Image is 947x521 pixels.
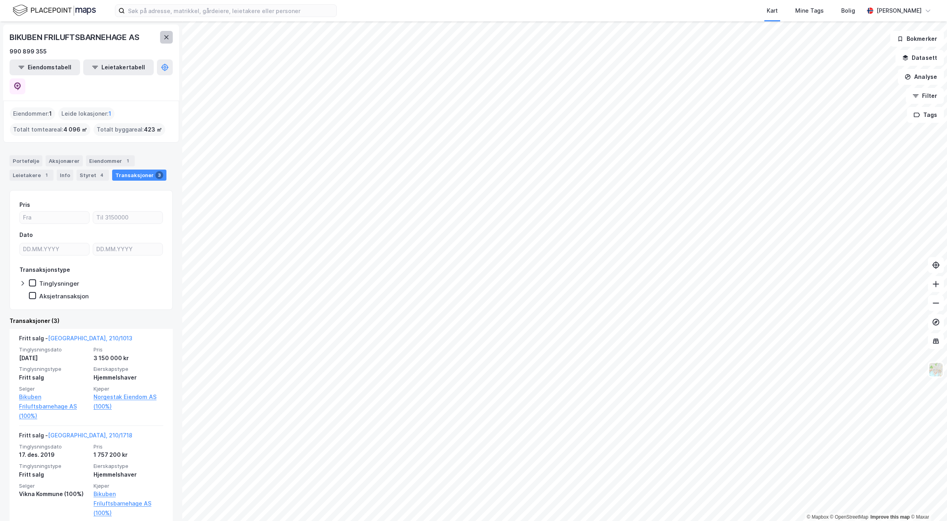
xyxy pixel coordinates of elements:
[876,6,922,15] div: [PERSON_NAME]
[94,392,163,411] a: Norgestak Eiendom AS (100%)
[76,170,109,181] div: Styret
[49,109,52,118] span: 1
[19,443,89,450] span: Tinglysningsdato
[94,463,163,469] span: Eierskapstype
[112,170,166,181] div: Transaksjoner
[907,107,944,123] button: Tags
[63,125,87,134] span: 4 096 ㎡
[144,125,162,134] span: 423 ㎡
[86,155,135,166] div: Eiendommer
[94,450,163,460] div: 1 757 200 kr
[895,50,944,66] button: Datasett
[109,109,111,118] span: 1
[19,366,89,372] span: Tinglysningstype
[94,483,163,489] span: Kjøper
[19,392,89,421] a: Bikuben Friluftsbarnehage AS (100%)
[19,470,89,479] div: Fritt salg
[19,334,132,346] div: Fritt salg -
[19,450,89,460] div: 17. des. 2019
[48,335,132,342] a: [GEOGRAPHIC_DATA], 210/1013
[907,483,947,521] iframe: Chat Widget
[39,280,79,287] div: Tinglysninger
[94,123,165,136] div: Totalt byggareal :
[19,346,89,353] span: Tinglysningsdato
[13,4,96,17] img: logo.f888ab2527a4732fd821a326f86c7f29.svg
[39,292,89,300] div: Aksjetransaksjon
[19,489,89,499] div: Vikna Kommune (100%)
[898,69,944,85] button: Analyse
[48,432,132,439] a: [GEOGRAPHIC_DATA], 210/1718
[19,373,89,382] div: Fritt salg
[19,353,89,363] div: [DATE]
[10,316,173,326] div: Transaksjoner (3)
[94,489,163,518] a: Bikuben Friluftsbarnehage AS (100%)
[767,6,778,15] div: Kart
[10,155,42,166] div: Portefølje
[871,514,910,520] a: Improve this map
[19,463,89,469] span: Tinglysningstype
[93,243,162,255] input: DD.MM.YYYY
[795,6,824,15] div: Mine Tags
[830,514,869,520] a: OpenStreetMap
[19,230,33,240] div: Dato
[58,107,115,120] div: Leide lokasjoner :
[10,170,53,181] div: Leietakere
[906,88,944,104] button: Filter
[19,386,89,392] span: Selger
[20,212,89,223] input: Fra
[19,200,30,210] div: Pris
[94,470,163,479] div: Hjemmelshaver
[94,386,163,392] span: Kjøper
[42,171,50,179] div: 1
[19,431,132,443] div: Fritt salg -
[94,366,163,372] span: Eierskapstype
[125,5,336,17] input: Søk på adresse, matrikkel, gårdeiere, leietakere eller personer
[890,31,944,47] button: Bokmerker
[94,346,163,353] span: Pris
[10,107,55,120] div: Eiendommer :
[57,170,73,181] div: Info
[19,265,70,275] div: Transaksjonstype
[10,31,141,44] div: BIKUBEN FRILUFTSBARNEHAGE AS
[94,443,163,450] span: Pris
[94,353,163,363] div: 3 150 000 kr
[94,373,163,382] div: Hjemmelshaver
[10,59,80,75] button: Eiendomstabell
[83,59,154,75] button: Leietakertabell
[807,514,829,520] a: Mapbox
[155,171,163,179] div: 3
[124,157,132,165] div: 1
[907,483,947,521] div: Kontrollprogram for chat
[93,212,162,223] input: Til 3150000
[928,362,943,377] img: Z
[10,123,90,136] div: Totalt tomteareal :
[841,6,855,15] div: Bolig
[19,483,89,489] span: Selger
[46,155,83,166] div: Aksjonærer
[10,47,47,56] div: 990 899 355
[20,243,89,255] input: DD.MM.YYYY
[98,171,106,179] div: 4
